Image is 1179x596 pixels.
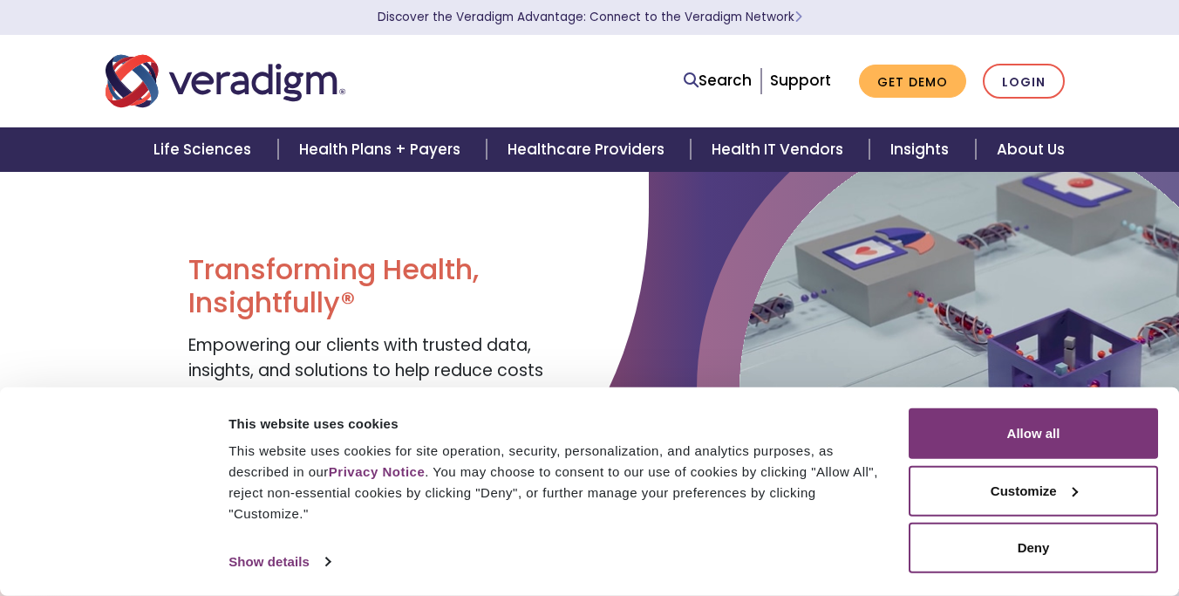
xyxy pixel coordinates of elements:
[133,127,277,172] a: Life Sciences
[228,441,889,524] div: This website uses cookies for site operation, security, personalization, and analytics purposes, ...
[228,413,889,434] div: This website uses cookies
[909,408,1158,459] button: Allow all
[770,70,831,91] a: Support
[859,65,966,99] a: Get Demo
[188,253,576,320] h1: Transforming Health, Insightfully®
[691,127,869,172] a: Health IT Vendors
[684,69,752,92] a: Search
[794,9,802,25] span: Learn More
[869,127,975,172] a: Insights
[278,127,487,172] a: Health Plans + Payers
[976,127,1086,172] a: About Us
[378,9,802,25] a: Discover the Veradigm Advantage: Connect to the Veradigm NetworkLearn More
[909,465,1158,516] button: Customize
[487,127,691,172] a: Healthcare Providers
[329,464,425,479] a: Privacy Notice
[909,523,1158,573] button: Deny
[983,64,1065,99] a: Login
[228,549,330,575] a: Show details
[106,52,345,110] img: Veradigm logo
[188,333,572,432] span: Empowering our clients with trusted data, insights, and solutions to help reduce costs and improv...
